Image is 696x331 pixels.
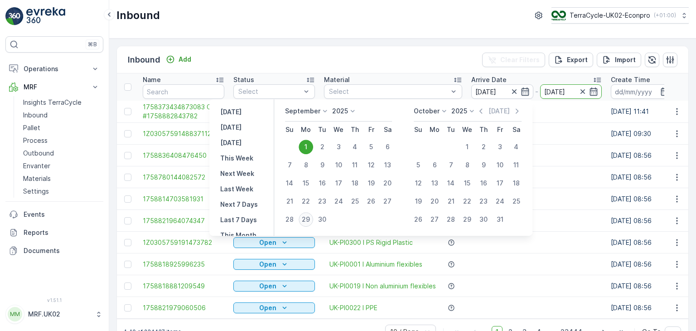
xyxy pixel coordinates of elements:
p: Settings [23,187,49,196]
p: Inbound [23,111,48,120]
div: 29 [299,212,313,227]
p: Reports [24,228,100,237]
a: Process [19,134,103,147]
span: 1758814703581931 [143,195,224,204]
button: Export [549,53,593,67]
div: MM [8,307,22,321]
button: Open [233,302,315,313]
div: 20 [427,194,442,209]
th: Saturday [379,122,396,138]
div: 30 [315,212,329,227]
p: [DATE] [220,138,242,147]
p: Materials [23,174,51,183]
th: Thursday [347,122,363,138]
a: 1758818925996235 [143,260,224,269]
img: logo [5,7,24,25]
div: 3 [331,140,346,154]
div: 12 [411,176,425,190]
a: Documents [5,242,103,260]
p: Last Week [220,185,253,194]
div: 18 [348,176,362,190]
button: Last Week [217,184,257,195]
div: 19 [364,176,378,190]
a: UK-PI0022 I PPE [329,303,377,312]
div: 5 [364,140,378,154]
div: 27 [427,212,442,227]
p: Next 7 Days [220,200,258,209]
div: 4 [509,140,523,154]
p: This Week [220,154,253,163]
div: 20 [380,176,395,190]
a: Outbound [19,147,103,160]
div: 6 [380,140,395,154]
a: Materials [19,172,103,185]
a: 1Z0305759191473782 [143,238,224,247]
div: 9 [476,158,491,172]
div: 11 [348,158,362,172]
p: October [414,107,440,116]
p: ( +01:00 ) [654,12,676,19]
a: 1758373434873083 Copy #1758882843782 [143,102,224,121]
div: 25 [509,194,523,209]
p: Open [259,260,276,269]
p: Material [324,75,350,84]
div: 1 [299,140,313,154]
div: 15 [299,176,313,190]
button: MRF [5,78,103,96]
p: - [535,86,538,97]
a: 1758780144082572 [143,173,224,182]
a: 1758836408476450 [143,151,224,160]
p: Last 7 Days [220,215,257,224]
input: dd/mm/yyyy [611,84,673,99]
p: Select [329,87,448,96]
div: 18 [509,176,523,190]
button: Yesterday [217,107,245,117]
input: dd/mm/yyyy [540,84,602,99]
div: 23 [476,194,491,209]
p: Documents [24,246,100,255]
div: 13 [427,176,442,190]
div: 22 [460,194,474,209]
p: MRF.UK02 [28,310,91,319]
div: 8 [299,158,313,172]
div: 1 [460,140,474,154]
button: Import [597,53,641,67]
th: Friday [363,122,379,138]
a: Pallet [19,122,103,134]
p: Pallet [23,123,40,132]
th: Monday [426,122,443,138]
input: dd/mm/yyyy [471,84,533,99]
div: Toggle Row Selected [124,282,131,290]
div: Toggle Row Selected [124,261,131,268]
p: Arrive Date [471,75,507,84]
button: Clear Filters [482,53,545,67]
div: Toggle Row Selected [124,152,131,159]
div: 7 [282,158,297,172]
div: 16 [476,176,491,190]
p: Name [143,75,161,84]
div: 16 [315,176,329,190]
div: 23 [315,194,329,209]
p: Next Week [220,169,254,178]
th: Sunday [281,122,298,138]
th: Monday [298,122,314,138]
div: 24 [331,194,346,209]
p: Add [179,55,191,64]
a: Settings [19,185,103,198]
div: Toggle Row Selected [124,174,131,181]
p: 2025 [451,107,467,116]
div: 7 [444,158,458,172]
div: 27 [380,194,395,209]
div: 26 [364,194,378,209]
p: Open [259,303,276,312]
p: [DATE] [220,107,242,117]
th: Tuesday [443,122,459,138]
p: Envanter [23,161,50,170]
div: 28 [444,212,458,227]
div: 2 [315,140,329,154]
button: This Week [217,153,257,164]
